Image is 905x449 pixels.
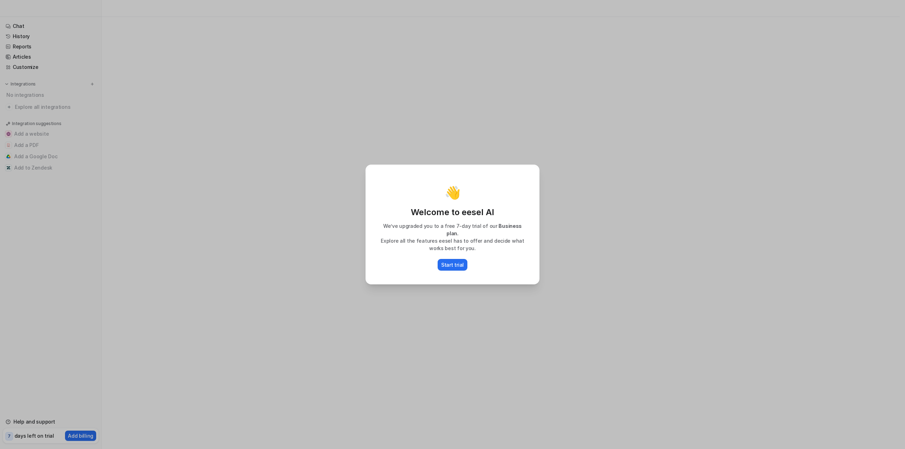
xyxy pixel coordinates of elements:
p: 👋 [445,185,461,200]
p: Start trial [441,261,464,268]
p: Welcome to eesel AI [374,207,531,218]
button: Start trial [438,259,467,271]
p: Explore all the features eesel has to offer and decide what works best for you. [374,237,531,252]
p: We’ve upgraded you to a free 7-day trial of our [374,222,531,237]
